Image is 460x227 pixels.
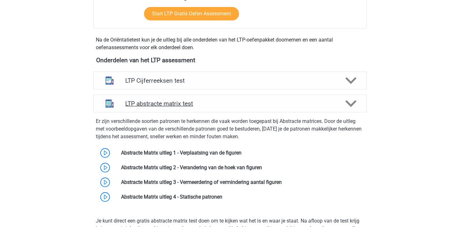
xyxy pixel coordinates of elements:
div: Abstracte Matrix uitleg 4 - Statische patronen [116,193,366,201]
img: cijferreeksen [101,72,118,89]
p: Er zijn verschillende soorten patronen te herkennen die vaak worden toegepast bij Abstracte matri... [96,117,364,140]
a: Start LTP Gratis Oefen Assessment [144,7,239,20]
h4: Onderdelen van het LTP assessment [96,57,364,64]
div: Abstracte Matrix uitleg 2 - Verandering van de hoek van figuren [116,164,366,171]
a: abstracte matrices LTP abstracte matrix test [91,95,369,112]
div: Abstracte Matrix uitleg 3 - Vermeerdering of vermindering aantal figuren [116,178,366,186]
img: abstracte matrices [101,95,118,112]
h4: LTP Cijferreeksen test [125,77,334,84]
a: cijferreeksen LTP Cijferreeksen test [91,72,369,89]
div: Na de Oriëntatietest kun je de uitleg bij alle onderdelen van het LTP-oefenpakket doornemen en ee... [93,36,367,51]
h4: LTP abstracte matrix test [125,100,334,107]
div: Abstracte Matrix uitleg 1 - Verplaatsing van de figuren [116,149,366,157]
